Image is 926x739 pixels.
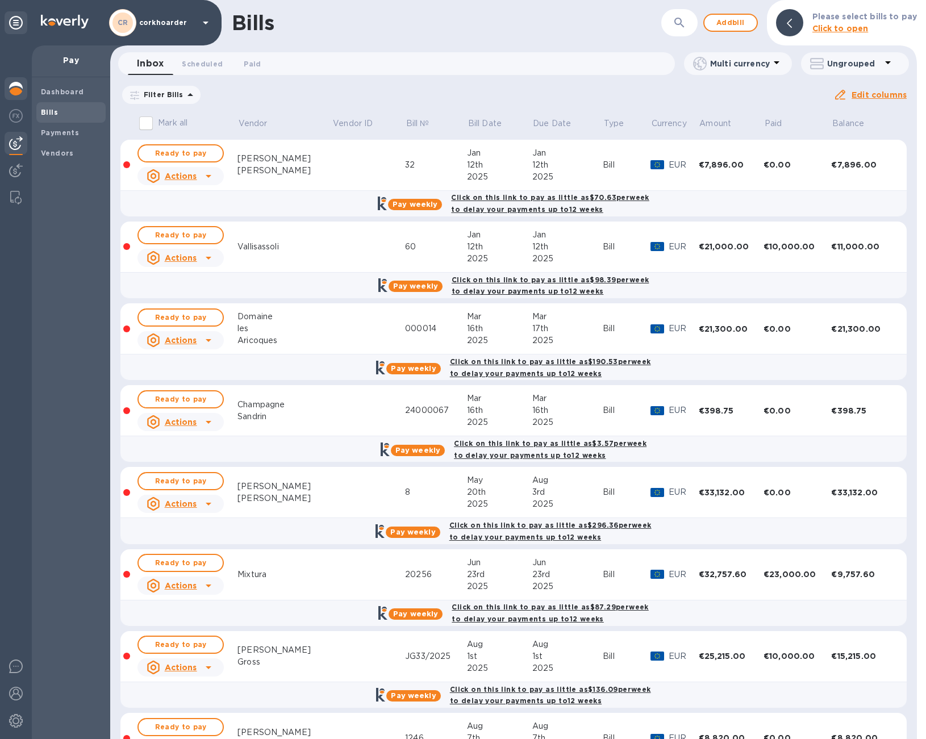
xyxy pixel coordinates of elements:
span: Amount [699,118,746,130]
p: Currency [652,118,687,130]
div: 3rd [532,486,603,498]
div: Vallisassoli [237,241,332,253]
b: Click on this link to pay as little as $87.29 per week to delay your payments up to 12 weeks [452,603,648,623]
div: 2025 [467,581,532,592]
div: Bill [603,569,650,581]
p: corkhoarder [139,19,196,27]
button: Ready to pay [137,472,224,490]
p: Bill № [406,118,429,130]
div: 2025 [467,498,532,510]
div: 1st [467,650,532,662]
p: Paid [765,118,782,130]
div: 16th [532,404,603,416]
div: 2025 [467,662,532,674]
span: Vendor [239,118,282,130]
b: Click on this link to pay as little as $70.63 per week to delay your payments up to 12 weeks [451,193,649,214]
u: Actions [165,336,197,345]
b: Pay weekly [390,528,435,536]
div: Aricoques [237,335,332,346]
div: €23,000.00 [764,569,832,580]
div: Bill [603,323,650,335]
div: Jan [532,147,603,159]
div: Mar [467,393,532,404]
div: Jan [467,229,532,241]
div: Jan [467,147,532,159]
button: Ready to pay [137,554,224,572]
b: Click on this link to pay as little as $190.53 per week to delay your payments up to 12 weeks [450,357,651,378]
div: 8 [405,486,467,498]
u: Edit columns [852,90,907,99]
p: EUR [669,404,699,416]
div: €398.75 [699,405,764,416]
div: 12th [467,241,532,253]
h1: Bills [232,11,274,35]
b: Click to open [812,24,869,33]
div: €10,000.00 [764,241,832,252]
span: Balance [832,118,879,130]
div: 2025 [532,253,603,265]
b: Click on this link to pay as little as $98.39 per week to delay your payments up to 12 weeks [452,275,649,296]
div: Mar [532,311,603,323]
button: Ready to pay [137,718,224,736]
div: €15,215.00 [831,650,895,662]
div: [PERSON_NAME] [237,481,332,492]
b: Pay weekly [395,446,440,454]
p: Due Date [533,118,571,130]
div: [PERSON_NAME] [237,492,332,504]
div: 2025 [467,253,532,265]
div: €21,000.00 [699,241,764,252]
b: Vendors [41,149,74,157]
div: €398.75 [831,405,895,416]
div: Jun [532,557,603,569]
div: Aug [532,474,603,486]
p: Mark all [158,117,187,129]
span: Ready to pay [148,638,214,652]
div: €33,132.00 [699,487,764,498]
div: Aug [532,638,603,650]
p: Ungrouped [827,58,881,69]
span: Scheduled [182,58,223,70]
button: Ready to pay [137,390,224,408]
span: Ready to pay [148,311,214,324]
span: Due Date [533,118,586,130]
div: 24000067 [405,404,467,416]
div: 2025 [532,416,603,428]
p: EUR [669,486,699,498]
u: Actions [165,253,197,262]
p: Filter Bills [139,90,183,99]
b: Bills [41,108,58,116]
div: €10,000.00 [764,650,832,662]
b: Click on this link to pay as little as $3.57 per week to delay your payments up to 12 weeks [454,439,646,460]
div: €7,896.00 [831,159,895,170]
div: 12th [467,159,532,171]
span: Paid [244,58,261,70]
div: €11,000.00 [831,241,895,252]
div: 16th [467,404,532,416]
b: Pay weekly [393,282,438,290]
div: Unpin categories [5,11,27,34]
p: Vendor ID [333,118,373,130]
p: EUR [669,159,699,171]
span: Vendor ID [333,118,387,130]
div: €9,757.60 [831,569,895,580]
div: €0.00 [764,405,832,416]
button: Ready to pay [137,144,224,162]
div: 12th [532,159,603,171]
div: Jan [532,229,603,241]
div: €21,300.00 [699,323,764,335]
div: Sandrin [237,411,332,423]
div: Domaine [237,311,332,323]
span: Ready to pay [148,556,214,570]
b: Dashboard [41,87,84,96]
div: Bill [603,486,650,498]
div: Aug [532,720,603,732]
b: Pay weekly [393,200,437,208]
div: Aug [467,720,532,732]
p: Bill Date [468,118,502,130]
div: Aug [467,638,532,650]
div: [PERSON_NAME] [237,165,332,177]
p: Amount [699,118,731,130]
div: 16th [467,323,532,335]
img: Logo [41,15,89,28]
